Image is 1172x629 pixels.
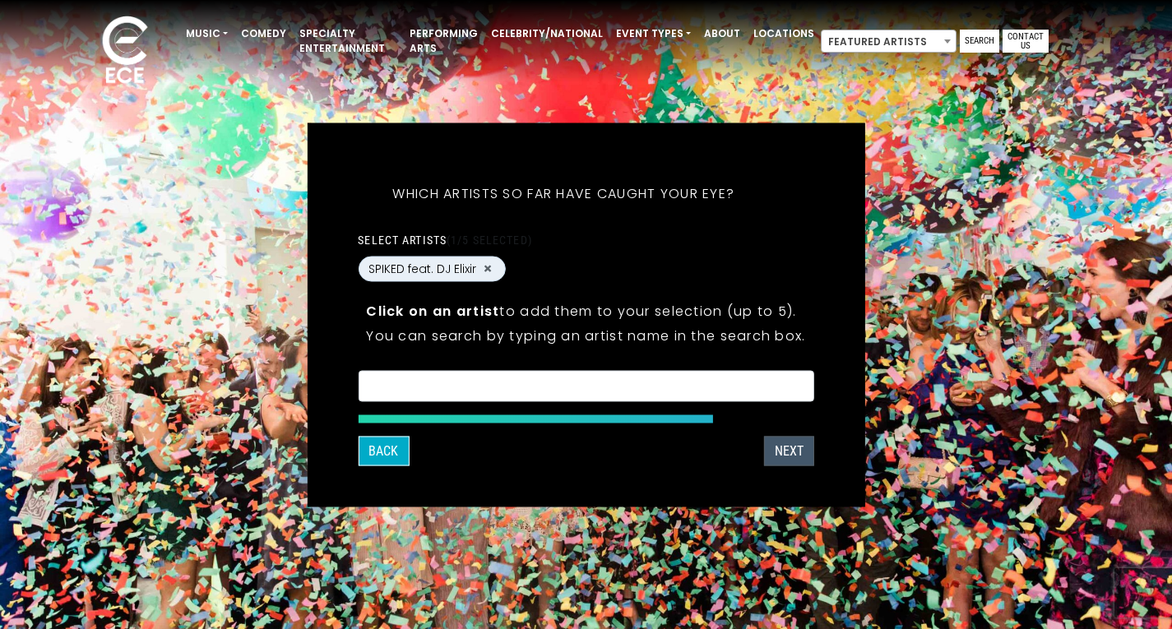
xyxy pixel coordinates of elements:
a: Celebrity/National [484,20,609,48]
a: Event Types [609,20,697,48]
span: (1/5 selected) [447,233,532,246]
span: Featured Artists [822,30,956,53]
p: to add them to your selection (up to 5). [366,300,805,321]
a: Music [179,20,234,48]
button: Next [764,436,814,465]
a: Performing Arts [403,20,484,62]
a: About [697,20,747,48]
a: Specialty Entertainment [293,20,403,62]
textarea: Search [368,381,803,395]
button: Remove SPIKED feat. DJ Elixir [481,261,494,276]
span: SPIKED feat. DJ Elixir [368,260,476,277]
strong: Click on an artist [366,301,499,320]
a: Contact Us [1003,30,1049,53]
span: Featured Artists [821,30,957,53]
button: Back [358,436,409,465]
label: Select artists [358,232,531,247]
a: Search [960,30,999,53]
h5: Which artists so far have caught your eye? [358,164,769,223]
p: You can search by typing an artist name in the search box. [366,325,805,345]
img: ece_new_logo_whitev2-1.png [84,12,166,91]
a: Locations [747,20,821,48]
a: Comedy [234,20,293,48]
